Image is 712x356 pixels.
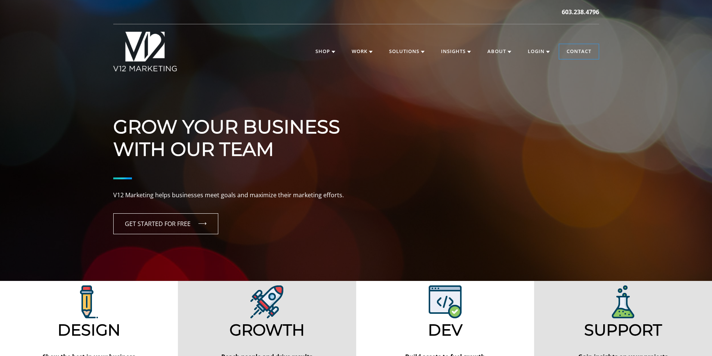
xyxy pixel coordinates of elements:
[113,32,177,71] img: V12 MARKETING Logo New Hampshire Marketing Agency
[80,285,98,318] img: V12 Marketing Design Solutions
[250,285,283,318] img: V12 Marketing Design Solutions
[429,285,462,318] img: V12 Marketing Web Development Solutions
[113,213,218,234] a: GET STARTED FOR FREE
[382,44,432,59] a: Solutions
[559,44,599,59] a: Contact
[434,44,478,59] a: Insights
[359,321,531,339] h2: Dev
[113,191,599,200] p: V12 Marketing helps businesses meet goals and maximize their marketing efforts.
[3,321,175,339] h2: Design
[612,285,634,318] img: V12 Marketing Support Solutions
[537,321,709,339] h2: Support
[480,44,519,59] a: About
[113,93,599,161] h1: Grow Your Business With Our Team
[562,7,599,16] a: 603.238.4796
[520,44,557,59] a: Login
[344,44,380,59] a: Work
[181,321,353,339] h2: Growth
[308,44,343,59] a: Shop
